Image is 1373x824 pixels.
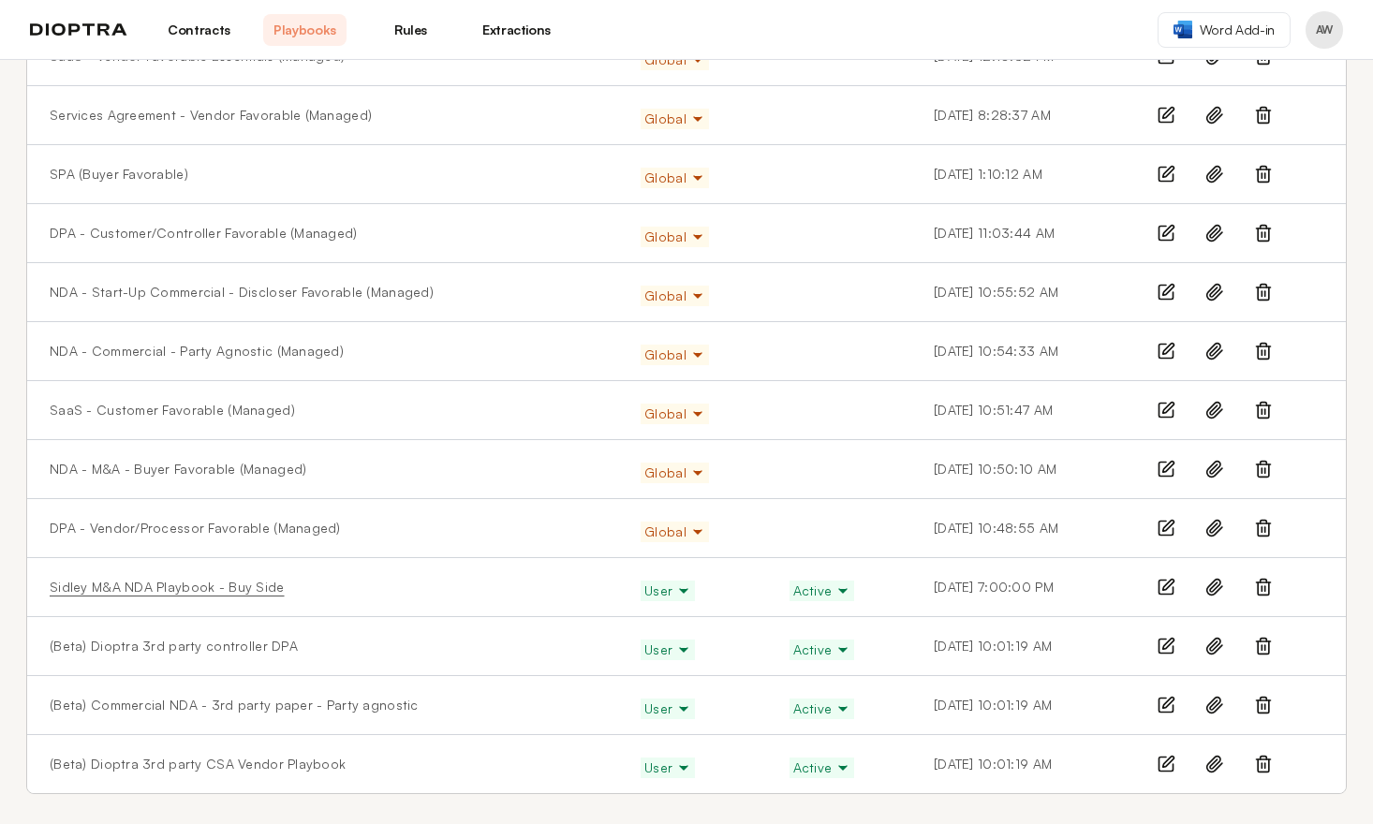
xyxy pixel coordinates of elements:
a: Word Add-in [1158,12,1291,48]
span: User [644,758,691,777]
a: SPA (Buyer Favorable) [50,165,188,184]
span: Global [644,346,705,364]
button: Global [641,286,709,306]
td: [DATE] 10:51:47 AM [911,381,1134,440]
a: NDA - Commercial - Party Agnostic (Managed) [50,342,344,360]
td: [DATE] 1:10:12 AM [911,145,1134,204]
button: Global [641,227,709,247]
a: NDA - Start-Up Commercial - Discloser Favorable (Managed) [50,283,434,302]
button: User [641,699,695,719]
span: Active [793,758,851,777]
span: Global [644,228,705,246]
a: (Beta) Dioptra 3rd party CSA Vendor Playbook [50,755,346,773]
td: [DATE] 11:03:44 AM [911,204,1134,263]
td: [DATE] 10:54:33 AM [911,322,1134,381]
td: [DATE] 10:01:19 AM [911,676,1134,735]
a: Rules [369,14,452,46]
td: [DATE] 8:28:37 AM [911,86,1134,145]
span: User [644,699,691,718]
button: Global [641,463,709,483]
button: User [641,640,695,660]
td: [DATE] 10:01:19 AM [911,617,1134,676]
span: Global [644,463,705,482]
a: Services Agreement - Vendor Favorable (Managed) [50,106,372,125]
a: Sidley M&A NDA Playbook - Buy Side [50,578,285,596]
button: Active [790,640,855,660]
span: Global [644,287,705,305]
td: [DATE] 7:00:00 PM [911,558,1134,617]
img: word [1174,21,1192,38]
span: Active [793,699,851,718]
span: Global [644,522,705,541]
span: User [644,640,691,659]
img: logo [30,23,127,37]
button: Global [641,404,709,424]
a: DPA - Customer/Controller Favorable (Managed) [50,224,358,243]
button: Global [641,109,709,129]
button: Global [641,168,709,188]
button: Global [641,345,709,365]
button: Profile menu [1306,11,1343,49]
td: [DATE] 10:55:52 AM [911,263,1134,322]
button: Active [790,758,855,778]
span: Global [644,51,705,69]
span: Active [793,581,851,600]
a: NDA - M&A - Buyer Favorable (Managed) [50,460,306,478]
td: [DATE] 10:01:19 AM [911,735,1134,794]
a: SaaS - Customer Favorable (Managed) [50,401,295,419]
a: Contracts [157,14,241,46]
a: DPA - Vendor/Processor Favorable (Managed) [50,519,341,537]
span: User [644,581,691,600]
span: Active [793,640,851,659]
td: [DATE] 10:50:10 AM [911,440,1134,499]
span: Global [644,110,705,128]
button: Active [790,699,855,719]
a: (Beta) Commercial NDA - 3rd party paper - Party agnostic [50,696,419,714]
a: Extractions [475,14,558,46]
button: Active [790,581,855,601]
a: Playbooks [263,14,347,46]
span: Word Add-in [1200,21,1275,39]
button: Global [641,522,709,542]
span: Global [644,405,705,423]
button: User [641,581,695,601]
button: Global [641,50,709,70]
a: (Beta) Dioptra 3rd party controller DPA [50,637,298,655]
span: Global [644,169,705,187]
button: User [641,758,695,778]
td: [DATE] 10:48:55 AM [911,499,1134,558]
